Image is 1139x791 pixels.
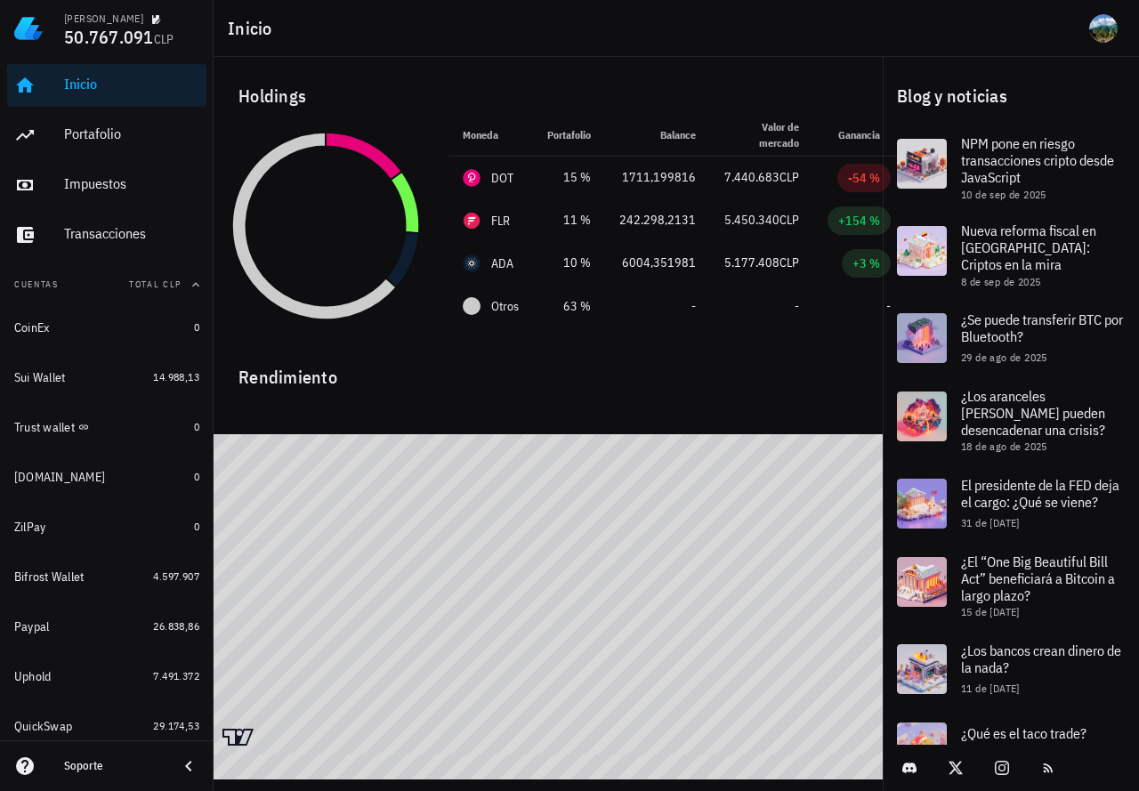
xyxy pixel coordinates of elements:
div: ADA-icon [463,254,481,272]
span: 5.450.340 [724,212,780,228]
span: ¿Qué es el taco trade? [961,724,1086,742]
a: [DOMAIN_NAME] 0 [7,456,206,498]
a: Trust wallet 0 [7,406,206,448]
span: 4.597.907 [153,569,199,583]
div: [PERSON_NAME] [64,12,143,26]
div: -54 % [848,169,880,187]
a: Portafolio [7,114,206,157]
span: 11 de [DATE] [961,682,1020,695]
a: ¿Qué es el taco trade? [883,708,1139,787]
a: Impuestos [7,164,206,206]
span: ¿Se puede transferir BTC por Bluetooth? [961,311,1123,345]
a: Uphold 7.491.372 [7,655,206,698]
span: 0 [194,320,199,334]
span: 7.440.683 [724,169,780,185]
div: FLR-icon [463,212,481,230]
div: 1711,199816 [619,168,696,187]
span: 26.838,86 [153,619,199,633]
a: ¿Los bancos crean dinero de la nada? 11 de [DATE] [883,630,1139,708]
span: ¿Los aranceles [PERSON_NAME] pueden desencadenar una crisis? [961,387,1105,439]
span: CLP [780,212,799,228]
div: Uphold [14,669,52,684]
a: CoinEx 0 [7,306,206,349]
div: Portafolio [64,125,199,142]
span: - [795,298,799,314]
div: DOT-icon [463,169,481,187]
div: Paypal [14,619,50,634]
span: 15 de [DATE] [961,605,1020,618]
div: Holdings [224,68,872,125]
span: 0 [194,520,199,533]
a: ¿El “One Big Beautiful Bill Act” beneficiará a Bitcoin a largo plazo? 15 de [DATE] [883,543,1139,630]
div: Inicio [64,76,199,93]
div: Soporte [64,759,164,773]
div: 63 % [547,297,591,316]
span: 29 de ago de 2025 [961,351,1047,364]
div: 242.298,2131 [619,211,696,230]
a: NPM pone en riesgo transacciones cripto desde JavaScript 10 de sep de 2025 [883,125,1139,212]
span: Nueva reforma fiscal en [GEOGRAPHIC_DATA]: Criptos en la mira [961,222,1096,273]
span: Ganancia [838,128,891,141]
div: 15 % [547,168,591,187]
h1: Inicio [228,14,279,43]
span: ¿El “One Big Beautiful Bill Act” beneficiará a Bitcoin a largo plazo? [961,553,1115,604]
th: Balance [605,114,710,157]
span: 10 de sep de 2025 [961,188,1046,201]
span: 0 [194,470,199,483]
span: 0 [194,420,199,433]
div: Transacciones [64,225,199,242]
span: Total CLP [129,278,182,290]
span: 14.988,13 [153,370,199,383]
button: CuentasTotal CLP [7,263,206,306]
a: ¿Se puede transferir BTC por Bluetooth? 29 de ago de 2025 [883,299,1139,377]
span: CLP [780,169,799,185]
a: Nueva reforma fiscal en [GEOGRAPHIC_DATA]: Criptos en la mira 8 de sep de 2025 [883,212,1139,299]
div: ADA [491,254,514,272]
span: 7.491.372 [153,669,199,682]
span: CLP [780,254,799,270]
div: FLR [491,212,511,230]
div: 10 % [547,254,591,272]
a: Paypal 26.838,86 [7,605,206,648]
div: ZilPay [14,520,46,535]
a: Charting by TradingView [222,729,254,746]
div: CoinEx [14,320,50,335]
span: El presidente de la FED deja el cargo: ¿Qué se viene? [961,476,1119,511]
a: Transacciones [7,214,206,256]
span: 50.767.091 [64,25,154,49]
div: +3 % [852,254,880,272]
div: QuickSwap [14,719,72,734]
span: 18 de ago de 2025 [961,440,1047,453]
span: 5.177.408 [724,254,780,270]
div: 11 % [547,211,591,230]
th: Valor de mercado [710,114,813,157]
div: Trust wallet [14,420,75,435]
div: +154 % [838,212,880,230]
div: Bifrost Wallet [14,569,85,585]
span: 29.174,53 [153,719,199,732]
div: avatar [1089,14,1118,43]
div: Rendimiento [224,349,872,391]
span: Otros [491,297,519,316]
th: Portafolio [533,114,605,157]
a: Inicio [7,64,206,107]
span: 8 de sep de 2025 [961,275,1040,288]
a: ¿Los aranceles [PERSON_NAME] pueden desencadenar una crisis? 18 de ago de 2025 [883,377,1139,464]
a: Bifrost Wallet 4.597.907 [7,555,206,598]
div: [DOMAIN_NAME] [14,470,105,485]
img: LedgiFi [14,14,43,43]
a: QuickSwap 29.174,53 [7,705,206,747]
span: NPM pone en riesgo transacciones cripto desde JavaScript [961,134,1114,186]
span: 31 de [DATE] [961,516,1020,529]
span: - [691,298,696,314]
a: Sui Wallet 14.988,13 [7,356,206,399]
div: DOT [491,169,514,187]
div: 6004,351981 [619,254,696,272]
span: CLP [154,31,174,47]
th: Moneda [448,114,533,157]
a: ZilPay 0 [7,505,206,548]
a: El presidente de la FED deja el cargo: ¿Qué se viene? 31 de [DATE] [883,464,1139,543]
div: Blog y noticias [883,68,1139,125]
div: Impuestos [64,175,199,192]
span: ¿Los bancos crean dinero de la nada? [961,642,1121,676]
